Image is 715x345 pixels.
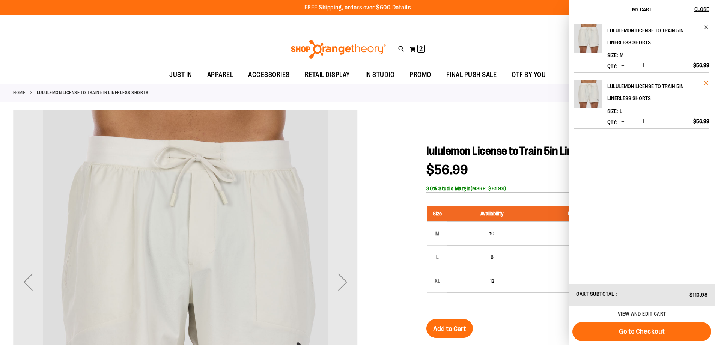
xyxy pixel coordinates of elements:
[426,319,473,338] button: Add to Cart
[419,45,423,53] span: 2
[619,118,626,125] button: Decrease product quantity
[607,119,617,125] label: Qty
[504,66,553,84] a: OTF BY YOU
[640,62,647,69] button: Increase product quantity
[607,80,699,104] h2: lululemon License to Train 5in Linerless Shorts
[574,80,602,108] img: lululemon License to Train 5in Linerless Shorts
[426,162,468,178] span: $56.99
[432,228,443,239] div: M
[169,66,192,83] span: JUST IN
[241,66,297,84] a: ACCESSORIES
[640,118,647,125] button: Increase product quantity
[162,66,200,84] a: JUST IN
[618,311,666,317] a: View and edit cart
[607,108,618,114] dt: Size
[632,6,652,12] span: My Cart
[426,145,632,157] span: lululemon License to Train 5in Linerless Shorts
[574,24,709,72] li: Product
[574,80,602,113] a: lululemon License to Train 5in Linerless Shorts
[427,206,447,222] th: Size
[572,322,711,341] button: Go to Checkout
[248,66,290,83] span: ACCESSORIES
[304,3,411,12] p: FREE Shipping, orders over $600.
[619,327,665,336] span: Go to Checkout
[439,66,504,84] a: FINAL PUSH SALE
[489,231,494,237] span: 10
[607,52,618,58] dt: Size
[432,252,443,263] div: L
[540,257,616,265] div: $71.00
[693,118,709,125] span: $56.99
[576,291,614,297] span: Cart Subtotal
[207,66,233,83] span: APPAREL
[540,250,616,257] div: $56.99
[536,206,620,222] th: Unit Price
[37,89,149,96] strong: lululemon License to Train 5in Linerless Shorts
[540,273,616,281] div: $56.99
[426,185,702,192] div: (MSRP: $81.99)
[490,278,494,284] span: 12
[13,89,25,96] a: Home
[574,24,602,53] img: lululemon License to Train 5in Linerless Shorts
[607,24,709,48] a: lululemon License to Train 5in Linerless Shorts
[491,254,494,260] span: 6
[620,52,623,58] span: M
[392,4,411,11] a: Details
[290,40,387,59] img: Shop Orangetheory
[200,66,241,83] a: APPAREL
[574,72,709,129] li: Product
[689,292,708,298] span: $113.98
[305,66,350,83] span: RETAIL DISPLAY
[693,62,709,69] span: $56.99
[446,66,497,83] span: FINAL PUSH SALE
[512,66,546,83] span: OTF BY YOU
[447,206,537,222] th: Availability
[619,62,626,69] button: Decrease product quantity
[365,66,395,83] span: IN STUDIO
[540,234,616,241] div: $71.00
[620,108,622,114] span: L
[409,66,431,83] span: PROMO
[574,24,602,57] a: lululemon License to Train 5in Linerless Shorts
[432,275,443,286] div: XL
[607,24,699,48] h2: lululemon License to Train 5in Linerless Shorts
[402,66,439,84] a: PROMO
[358,66,402,84] a: IN STUDIO
[433,325,466,333] span: Add to Cart
[704,80,709,86] a: Remove item
[704,24,709,30] a: Remove item
[426,185,471,191] b: 30% Studio Margin
[540,281,616,288] div: $71.00
[540,226,616,234] div: $56.99
[607,63,617,69] label: Qty
[694,6,709,12] span: Close
[607,80,709,104] a: lululemon License to Train 5in Linerless Shorts
[297,66,358,84] a: RETAIL DISPLAY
